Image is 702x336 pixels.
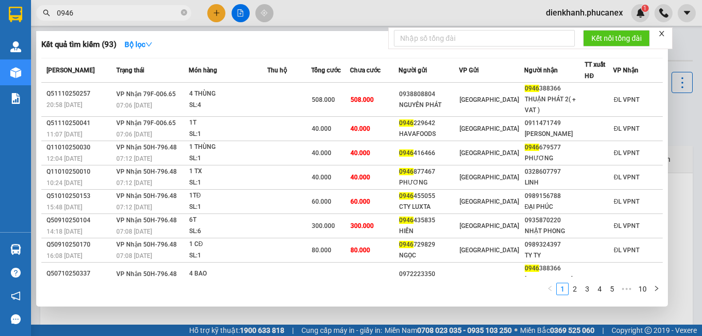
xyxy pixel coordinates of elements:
[399,166,459,177] div: 877467
[189,268,267,280] div: 4 BAO
[10,67,21,78] img: warehouse-icon
[47,268,113,279] div: Q50710250337
[116,119,176,127] span: VP Nhận 79F-006.65
[399,217,414,224] span: 0946
[116,67,144,74] span: Trạng thái
[593,283,606,295] li: 4
[591,33,642,44] span: Kết nối tổng đài
[350,149,370,157] span: 40.000
[399,202,459,212] div: CTY LUXTA
[399,191,459,202] div: 455055
[116,155,152,162] span: 07:12 [DATE]
[569,283,581,295] a: 2
[525,263,585,274] div: 388366
[189,88,267,100] div: 4 THÙNG
[350,96,374,103] span: 508.000
[116,131,152,138] span: 07:06 [DATE]
[47,131,82,138] span: 11:07 [DATE]
[189,153,267,164] div: SL: 1
[557,283,568,295] a: 1
[189,250,267,262] div: SL: 1
[460,96,519,103] span: [GEOGRAPHIC_DATA]
[460,276,519,283] span: [GEOGRAPHIC_DATA]
[614,222,639,230] span: ĐL VPNT
[11,314,21,324] span: message
[614,96,639,103] span: ĐL VPNT
[10,244,21,255] img: warehouse-icon
[116,144,177,151] span: VP Nhận 50H-796.48
[399,269,459,280] div: 0972223350
[350,125,370,132] span: 40.000
[189,215,267,226] div: 6T
[525,274,585,296] div: [PERSON_NAME] PHÁT ( CỘNG VAT )
[606,283,618,295] a: 5
[350,67,380,74] span: Chưa cước
[618,283,635,295] li: Next 5 Pages
[653,285,660,292] span: right
[116,102,152,109] span: 07:06 [DATE]
[399,177,459,188] div: PHƯƠNG
[181,9,187,16] span: close-circle
[614,198,639,205] span: ĐL VPNT
[116,36,161,53] button: Bộ lọcdown
[350,247,370,254] span: 80.000
[394,30,575,47] input: Nhập số tổng đài
[399,149,414,157] span: 0946
[47,101,82,109] span: 20:58 [DATE]
[47,67,95,74] span: [PERSON_NAME]
[399,129,459,140] div: HAVAFOODS
[399,215,459,226] div: 435835
[399,250,459,261] div: NGỌC
[525,202,585,212] div: ĐẠI PHÚC
[556,283,569,295] li: 1
[525,265,539,272] span: 0946
[399,226,459,237] div: HIỀN
[582,283,593,295] a: 3
[350,174,370,181] span: 40.000
[399,119,414,127] span: 0946
[47,252,82,259] span: 16:08 [DATE]
[525,226,585,237] div: NHẬT PHONG
[460,174,519,181] span: [GEOGRAPHIC_DATA]
[312,276,335,283] span: 200.000
[41,39,116,50] h3: Kết quả tìm kiếm ( 93 )
[544,283,556,295] button: left
[525,118,585,129] div: 0911471749
[525,85,539,92] span: 0946
[116,252,152,259] span: 07:08 [DATE]
[460,149,519,157] span: [GEOGRAPHIC_DATA]
[614,125,639,132] span: ĐL VPNT
[312,247,331,254] span: 80.000
[613,67,638,74] span: VP Nhận
[585,61,605,80] span: TT xuất HĐ
[47,179,82,187] span: 10:24 [DATE]
[43,9,50,17] span: search
[460,247,519,254] span: [GEOGRAPHIC_DATA]
[11,291,21,301] span: notification
[10,41,21,52] img: warehouse-icon
[350,276,374,283] span: 200.000
[116,241,177,248] span: VP Nhận 50H-796.48
[399,100,459,111] div: NGUYÊN PHÁT
[525,166,585,177] div: 0328607797
[145,41,152,48] span: down
[47,191,113,202] div: Q51010250153
[399,67,427,74] span: Người gửi
[125,40,152,49] strong: Bộ lọc
[312,222,335,230] span: 300.000
[116,192,177,200] span: VP Nhận 50H-796.48
[116,179,152,187] span: 07:12 [DATE]
[47,118,113,129] div: Q51110250041
[47,155,82,162] span: 12:04 [DATE]
[189,202,267,213] div: SL: 1
[594,283,605,295] a: 4
[57,7,179,19] input: Tìm tên, số ĐT hoặc mã đơn
[11,268,21,278] span: question-circle
[9,7,22,22] img: logo-vxr
[547,285,553,292] span: left
[189,166,267,177] div: 1 TX
[460,198,519,205] span: [GEOGRAPHIC_DATA]
[189,117,267,129] div: 1T
[614,149,639,157] span: ĐL VPNT
[658,30,665,37] span: close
